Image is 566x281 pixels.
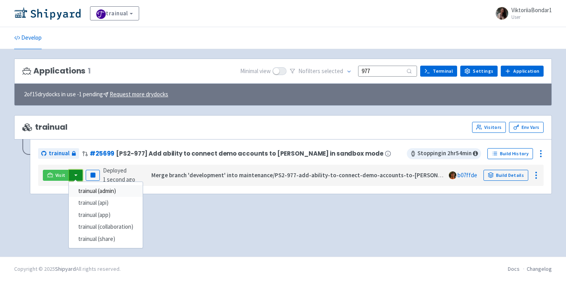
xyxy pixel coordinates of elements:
[511,15,552,20] small: User
[69,209,143,221] a: trainual (app)
[487,148,533,159] a: Build History
[69,185,143,197] a: trainual (admin)
[527,265,552,272] a: Changelog
[240,67,271,76] span: Minimal view
[151,171,507,179] strong: Merge branch 'development' into maintenance/PS2-977-add-ability-to-connect-demo-accounts-to-[PERS...
[501,66,544,77] a: Application
[103,167,135,183] span: Deployed
[90,149,114,158] a: #25699
[511,6,552,14] span: ViktoriiaBondar1
[460,66,498,77] a: Settings
[508,265,520,272] a: Docs
[420,66,457,77] a: Terminal
[69,221,143,233] a: trainual (collaboration)
[358,66,417,76] input: Search...
[55,265,76,272] a: Shipyard
[14,27,42,49] a: Develop
[49,149,70,158] span: trainual
[407,148,481,159] span: Stopping in 2 hr 54 min
[43,170,70,181] a: Visit
[14,7,81,20] img: Shipyard logo
[103,176,135,183] time: 1 second ago
[14,265,121,273] div: Copyright © 2025 All rights reserved.
[90,6,139,20] a: trainual
[22,123,68,132] span: trainual
[472,122,506,133] a: Visitors
[38,148,79,159] a: trainual
[116,150,383,157] span: [PS2-977] Add ability to connect demo accounts to [PERSON_NAME] in sandbox mode
[483,170,528,181] a: Build Details
[322,67,343,75] span: selected
[509,122,544,133] a: Env Vars
[88,66,91,75] span: 1
[458,171,477,179] a: b07ffde
[491,7,552,20] a: ViktoriiaBondar1 User
[22,66,91,75] h3: Applications
[298,67,343,76] span: No filter s
[69,197,143,209] a: trainual (api)
[86,170,100,181] button: Pause
[24,90,168,99] span: 2 of 15 drydocks in use - 1 pending
[55,172,66,178] span: Visit
[69,233,143,245] a: trainual (share)
[110,90,168,98] u: Request more drydocks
